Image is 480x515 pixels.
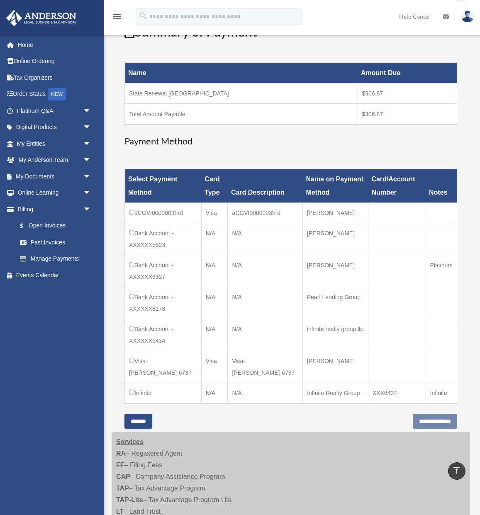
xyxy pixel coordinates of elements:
td: $306.87 [358,104,457,124]
th: Card Type [201,169,228,203]
td: Bank Account - XXXXXX6327 [125,255,202,287]
strong: Services [116,438,144,445]
strong: CAP [116,473,130,480]
span: arrow_drop_down [83,201,100,218]
strong: FF [116,461,124,469]
td: N/A [228,287,303,319]
a: vertical_align_top [448,462,465,480]
td: aCGVI0000003hrd [228,203,303,223]
td: Bank Account - XXXXXX6434 [125,319,202,351]
td: N/A [228,383,303,404]
a: Online Ordering [6,53,104,70]
td: [PERSON_NAME] [302,223,368,255]
td: N/A [201,383,228,404]
span: $ [24,221,29,231]
td: N/A [228,223,303,255]
h3: Payment Method [124,135,457,148]
td: Visa-[PERSON_NAME]-6737 [125,351,202,383]
td: XXX6434 [368,383,426,404]
i: search [139,11,148,20]
a: Events Calendar [6,267,104,283]
th: Notes [426,169,457,203]
a: My Anderson Teamarrow_drop_down [6,152,104,168]
a: menu [112,15,122,22]
a: Order StatusNEW [6,86,104,103]
a: Past Invoices [12,234,100,251]
td: Platinum [426,255,457,287]
td: N/A [201,255,228,287]
td: aCGVI0000003hrd [125,203,202,223]
td: Infinite Realty Group [302,383,368,404]
span: arrow_drop_down [83,135,100,152]
img: User Pic [461,10,474,22]
td: Visa-[PERSON_NAME]-6737 [228,351,303,383]
td: Bank Account - XXXXXX8178 [125,287,202,319]
td: Infinite [426,383,457,404]
a: Tax Organizers [6,69,104,86]
i: vertical_align_top [452,466,462,476]
td: Visa [201,351,228,383]
span: arrow_drop_down [83,119,100,136]
td: [PERSON_NAME] [302,255,368,287]
i: menu [112,12,122,22]
td: N/A [201,287,228,319]
a: My Entitiesarrow_drop_down [6,135,104,152]
a: Manage Payments [12,251,100,267]
span: arrow_drop_down [83,168,100,185]
th: Name [125,63,358,83]
span: arrow_drop_down [83,185,100,202]
td: State Renewal [GEOGRAPHIC_DATA] [125,83,358,104]
strong: TAP [116,485,129,492]
td: Infinite [125,383,202,404]
td: N/A [228,255,303,287]
span: arrow_drop_down [83,103,100,120]
td: Total Amount Payable [125,104,358,124]
a: My Documentsarrow_drop_down [6,168,104,185]
td: [PERSON_NAME] [302,351,368,383]
th: Name on Payment Method [302,169,368,203]
strong: RA [116,450,126,457]
a: Digital Productsarrow_drop_down [6,119,104,136]
a: Billingarrow_drop_down [6,201,100,217]
strong: LT [116,508,124,515]
td: Visa [201,203,228,223]
td: $306.87 [358,83,457,104]
a: Platinum Q&Aarrow_drop_down [6,103,104,119]
td: N/A [201,223,228,255]
a: Online Learningarrow_drop_down [6,185,104,201]
strong: TAP-Lite [116,496,143,503]
th: Select Payment Method [125,169,202,203]
td: N/A [228,319,303,351]
div: NEW [48,88,66,100]
td: [PERSON_NAME] [302,203,368,223]
th: Card/Account Number [368,169,426,203]
th: Amount Due [358,63,457,83]
td: N/A [201,319,228,351]
td: infinite realty group llc [302,319,368,351]
th: Card Description [228,169,303,203]
span: arrow_drop_down [83,152,100,169]
img: Anderson Advisors Platinum Portal [4,10,79,26]
a: Home [6,37,104,53]
a: $Open Invoices [12,217,95,234]
td: Bank Account - XXXXXX5623 [125,223,202,255]
td: Pearl Lending Group [302,287,368,319]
